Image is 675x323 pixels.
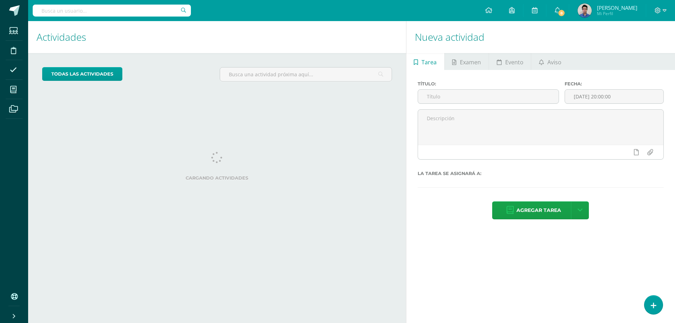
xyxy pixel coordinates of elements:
[597,4,637,11] span: [PERSON_NAME]
[418,81,559,86] label: Título:
[406,53,444,70] a: Tarea
[565,81,664,86] label: Fecha:
[505,54,523,71] span: Evento
[565,90,663,103] input: Fecha de entrega
[42,175,392,181] label: Cargando actividades
[445,53,489,70] a: Examen
[516,202,561,219] span: Agregar tarea
[578,4,592,18] img: 071d1905f06132a3a55f1a3ae3fd435e.png
[460,54,481,71] span: Examen
[418,90,559,103] input: Título
[531,53,569,70] a: Aviso
[489,53,531,70] a: Evento
[422,54,437,71] span: Tarea
[418,171,664,176] label: La tarea se asignará a:
[547,54,561,71] span: Aviso
[558,9,565,17] span: 8
[415,21,667,53] h1: Nueva actividad
[42,67,122,81] a: todas las Actividades
[220,67,391,81] input: Busca una actividad próxima aquí...
[37,21,398,53] h1: Actividades
[597,11,637,17] span: Mi Perfil
[33,5,191,17] input: Busca un usuario...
